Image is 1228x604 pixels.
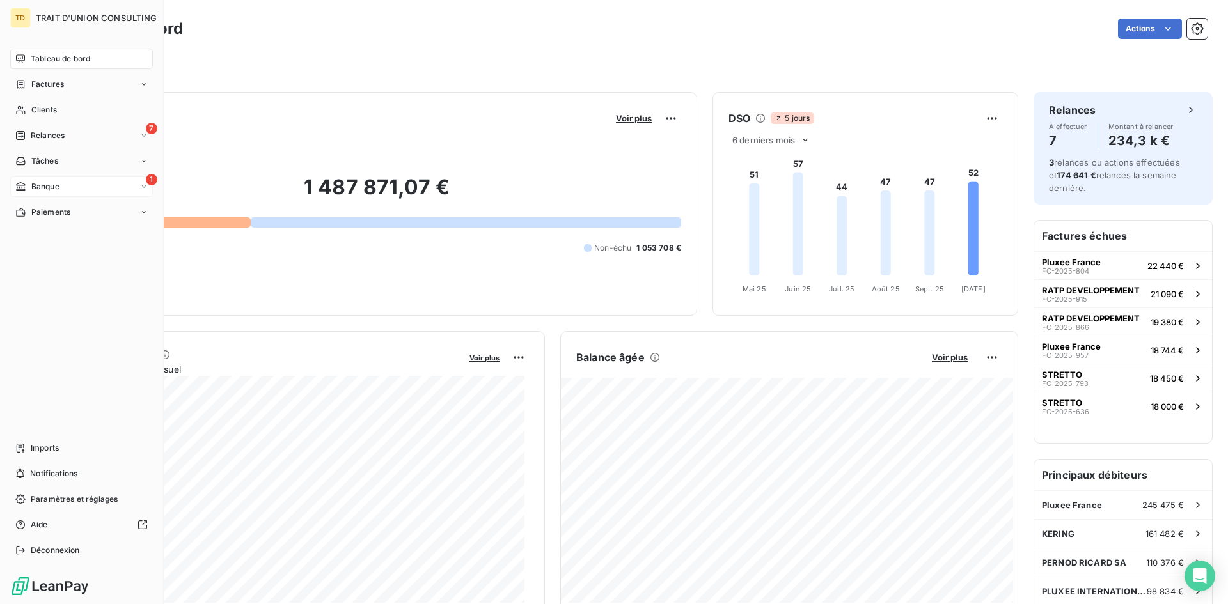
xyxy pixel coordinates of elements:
[1147,586,1184,596] span: 98 834 €
[1042,557,1126,568] span: PERNOD RICARD SA
[31,206,70,218] span: Paiements
[31,79,64,90] span: Factures
[1151,345,1184,355] span: 18 744 €
[1042,380,1089,387] span: FC-2025-793
[31,181,59,192] span: Banque
[1042,529,1074,539] span: KERING
[1151,317,1184,327] span: 19 380 €
[1118,19,1182,39] button: Actions
[1042,352,1089,359] span: FC-2025-957
[31,53,90,65] span: Tableau de bord
[1042,313,1140,323] span: RATP DEVELOPPEMENT
[1034,251,1212,279] button: Pluxee FranceFC-2025-80422 440 €
[1108,130,1174,151] h4: 234,3 k €
[1142,500,1184,510] span: 245 475 €
[1042,408,1089,415] span: FC-2025-636
[829,284,854,293] tspan: Juil. 25
[1034,392,1212,420] button: STRETTOFC-2025-63618 000 €
[1049,157,1054,167] span: 3
[732,135,795,145] span: 6 derniers mois
[469,353,500,362] span: Voir plus
[1042,398,1082,408] span: STRETTO
[1145,529,1184,539] span: 161 482 €
[10,576,90,596] img: Logo LeanPay
[636,242,681,254] span: 1 053 708 €
[771,112,814,124] span: 5 jours
[928,352,972,363] button: Voir plus
[31,130,65,141] span: Relances
[1049,102,1096,118] h6: Relances
[1049,123,1087,130] span: À effectuer
[72,362,460,376] span: Chiffre d'affaires mensuel
[1042,341,1101,352] span: Pluxee France
[146,123,157,134] span: 7
[36,13,157,23] span: TRAIT D'UNION CONSULTING
[31,104,57,116] span: Clients
[30,468,77,479] span: Notifications
[1151,401,1184,412] span: 18 000 €
[1146,557,1184,568] span: 110 376 €
[10,8,31,28] div: TD
[1049,130,1087,151] h4: 7
[961,284,986,293] tspan: [DATE]
[1042,267,1089,275] span: FC-2025-804
[1042,257,1101,267] span: Pluxee France
[31,155,58,167] span: Tâches
[72,174,681,213] h2: 1 487 871,07 €
[10,515,153,535] a: Aide
[31,545,80,556] span: Déconnexion
[616,113,652,123] span: Voir plus
[576,350,645,365] h6: Balance âgée
[1042,500,1102,510] span: Pluxee France
[612,112,656,124] button: Voir plus
[1150,373,1184,383] span: 18 450 €
[31,493,118,505] span: Paramètres et réglages
[1151,289,1184,299] span: 21 090 €
[1042,586,1147,596] span: PLUXEE INTERNATIONAL
[1034,364,1212,392] button: STRETTOFC-2025-79318 450 €
[1042,369,1082,380] span: STRETTO
[31,442,59,454] span: Imports
[1042,323,1089,331] span: FC-2025-866
[915,284,944,293] tspan: Sept. 25
[743,284,766,293] tspan: Mai 25
[728,111,750,126] h6: DSO
[1042,285,1140,295] span: RATP DEVELOPPEMENT
[1034,460,1212,490] h6: Principaux débiteurs
[1034,307,1212,336] button: RATP DEVELOPPEMENTFC-2025-86619 380 €
[1034,336,1212,364] button: Pluxee FranceFC-2025-95718 744 €
[1034,279,1212,307] button: RATP DEVELOPPEMENTFC-2025-91521 090 €
[1057,170,1096,180] span: 174 641 €
[1034,221,1212,251] h6: Factures échues
[1185,561,1215,591] div: Open Intercom Messenger
[466,352,503,363] button: Voir plus
[594,242,631,254] span: Non-échu
[1147,261,1184,271] span: 22 440 €
[1049,157,1180,193] span: relances ou actions effectuées et relancés la semaine dernière.
[146,174,157,185] span: 1
[1042,295,1087,303] span: FC-2025-915
[1108,123,1174,130] span: Montant à relancer
[31,519,48,530] span: Aide
[785,284,811,293] tspan: Juin 25
[932,352,968,362] span: Voir plus
[872,284,900,293] tspan: Août 25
